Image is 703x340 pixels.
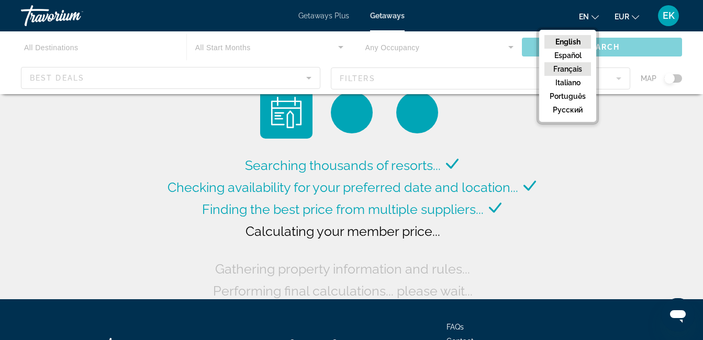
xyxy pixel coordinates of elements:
[370,12,405,20] a: Getaways
[447,323,464,331] a: FAQs
[663,10,675,21] span: EK
[544,35,591,49] button: English
[579,9,599,24] button: Change language
[245,157,441,173] span: Searching thousands of resorts...
[213,283,473,299] span: Performing final calculations... please wait...
[544,103,591,117] button: русский
[202,201,484,217] span: Finding the best price from multiple suppliers...
[168,179,518,195] span: Checking availability for your preferred date and location...
[661,298,695,332] iframe: Bouton de lancement de la fenêtre de messagerie
[544,76,591,89] button: Italiano
[544,49,591,62] button: Español
[544,89,591,103] button: Português
[655,5,682,27] button: User Menu
[246,223,440,239] span: Calculating your member price...
[544,62,591,76] button: Français
[298,12,349,20] a: Getaways Plus
[579,13,589,21] span: en
[21,2,126,29] a: Travorium
[215,261,470,277] span: Gathering property information and rules...
[615,13,629,21] span: EUR
[615,9,639,24] button: Change currency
